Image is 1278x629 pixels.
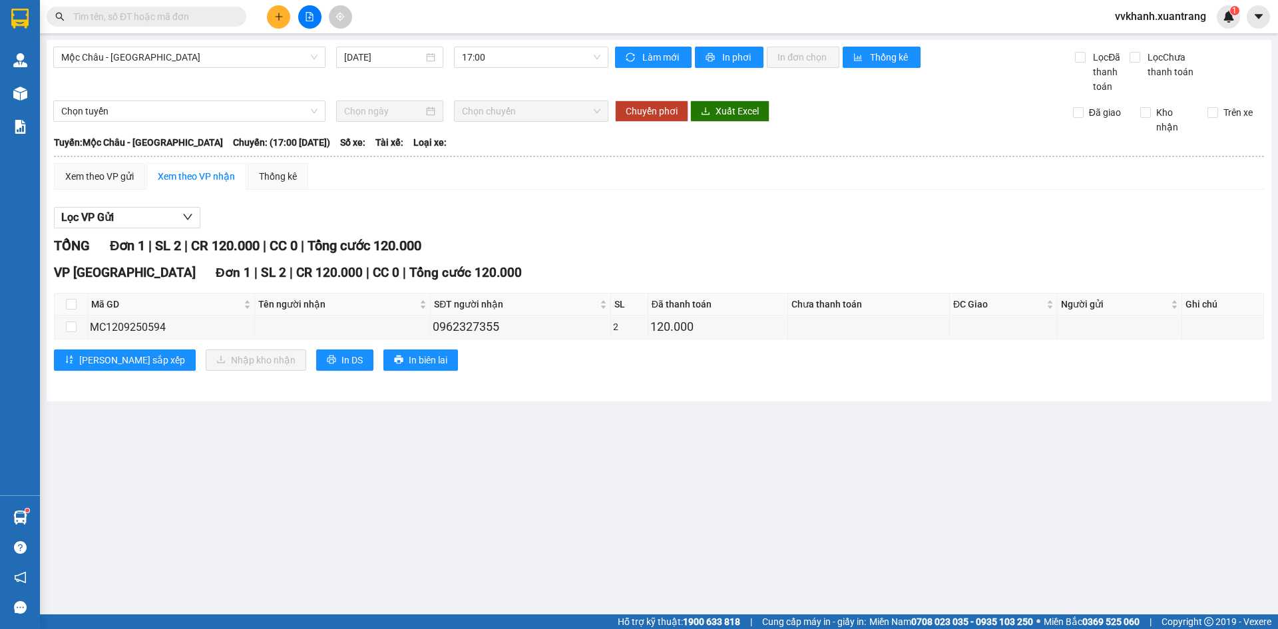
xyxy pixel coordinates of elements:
span: VP [GEOGRAPHIC_DATA] [54,265,196,280]
span: Hỗ trợ kỹ thuật: [618,614,740,629]
button: Chuyển phơi [615,101,688,122]
div: 2 [613,319,646,334]
span: Tài xế: [375,135,403,150]
span: | [290,265,293,280]
span: CR 120.000 [296,265,363,280]
button: Lọc VP Gửi [54,207,200,228]
span: plus [274,12,284,21]
div: Xem theo VP nhận [158,169,235,184]
input: Tìm tên, số ĐT hoặc mã đơn [73,9,230,24]
span: Lọc Đã thanh toán [1088,50,1129,94]
span: Mã GD [91,297,241,312]
div: 120.000 [650,317,785,336]
span: Miền Bắc [1044,614,1140,629]
span: Thống kê [870,50,910,65]
span: In biên lai [409,353,447,367]
span: Đơn 1 [110,238,145,254]
button: printerIn biên lai [383,349,458,371]
div: 0962327355 [433,317,608,336]
span: Chuyến: (17:00 [DATE]) [233,135,330,150]
span: caret-down [1253,11,1265,23]
span: | [254,265,258,280]
span: sync [626,53,637,63]
span: ⚪️ [1036,619,1040,624]
sup: 1 [25,509,29,513]
span: file-add [305,12,314,21]
span: 1 [1232,6,1237,15]
span: bar-chart [853,53,865,63]
span: message [14,601,27,614]
span: download [701,106,710,117]
button: printerIn phơi [695,47,763,68]
td: MC1209250594 [88,315,255,339]
img: solution-icon [13,120,27,134]
span: vvkhanh.xuantrang [1104,8,1217,25]
span: Tổng cước 120.000 [308,238,421,254]
td: 0962327355 [431,315,610,339]
span: notification [14,571,27,584]
button: printerIn DS [316,349,373,371]
span: Chọn chuyến [462,101,600,121]
span: sort-ascending [65,355,74,365]
button: plus [267,5,290,29]
span: | [403,265,406,280]
span: CC 0 [373,265,399,280]
span: Chọn tuyến [61,101,318,121]
button: downloadNhập kho nhận [206,349,306,371]
button: caret-down [1247,5,1270,29]
th: Ghi chú [1182,294,1264,315]
span: CC 0 [270,238,298,254]
input: Chọn ngày [344,104,423,118]
span: SĐT người nhận [434,297,596,312]
span: 17:00 [462,47,600,67]
button: sort-ascending[PERSON_NAME] sắp xếp [54,349,196,371]
span: In DS [341,353,363,367]
b: Tuyến: Mộc Châu - [GEOGRAPHIC_DATA] [54,137,223,148]
span: Trên xe [1218,105,1258,120]
span: Đã giao [1084,105,1126,120]
span: Cung cấp máy in - giấy in: [762,614,866,629]
span: TỔNG [54,238,90,254]
div: Xem theo VP gửi [65,169,134,184]
span: In phơi [722,50,753,65]
span: | [750,614,752,629]
span: aim [335,12,345,21]
th: Đã thanh toán [648,294,788,315]
span: | [148,238,152,254]
span: CR 120.000 [191,238,260,254]
span: Tổng cước 120.000 [409,265,522,280]
span: Miền Nam [869,614,1033,629]
img: logo-vxr [11,9,29,29]
img: warehouse-icon [13,511,27,524]
img: icon-new-feature [1223,11,1235,23]
input: 12/09/2025 [344,50,423,65]
span: Số xe: [340,135,365,150]
span: | [184,238,188,254]
img: warehouse-icon [13,53,27,67]
button: syncLàm mới [615,47,692,68]
button: In đơn chọn [767,47,839,68]
th: Chưa thanh toán [788,294,950,315]
button: file-add [298,5,321,29]
div: Thống kê [259,169,297,184]
div: MC1209250594 [90,319,252,335]
strong: 0369 525 060 [1082,616,1140,627]
button: aim [329,5,352,29]
img: warehouse-icon [13,87,27,101]
span: copyright [1204,617,1213,626]
span: search [55,12,65,21]
span: Kho nhận [1151,105,1197,134]
span: SL 2 [261,265,286,280]
span: down [182,212,193,222]
sup: 1 [1230,6,1239,15]
span: | [301,238,304,254]
strong: 1900 633 818 [683,616,740,627]
span: Làm mới [642,50,681,65]
span: ĐC Giao [953,297,1044,312]
span: Người gửi [1061,297,1168,312]
span: Mộc Châu - Hà Nội [61,47,318,67]
span: | [1150,614,1152,629]
span: printer [327,355,336,365]
span: Đơn 1 [216,265,251,280]
span: [PERSON_NAME] sắp xếp [79,353,185,367]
